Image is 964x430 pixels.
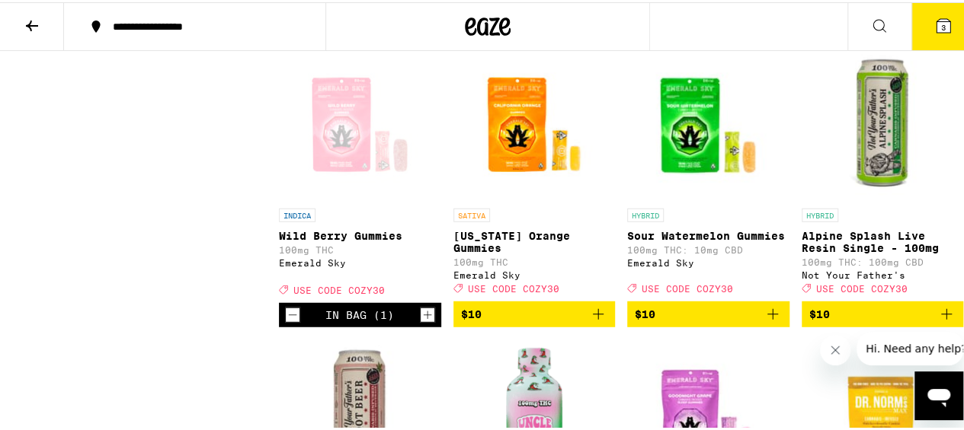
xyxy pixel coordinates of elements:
div: Emerald Sky [453,268,616,278]
p: 100mg THC: 100mg CBD [802,255,964,265]
p: INDICA [279,206,315,220]
button: Decrement [285,305,300,320]
p: Sour Watermelon Gummies [627,228,789,240]
iframe: Message from company [857,330,963,363]
div: In Bag (1) [325,307,394,319]
p: Wild Berry Gummies [279,228,441,240]
span: USE CODE COZY30 [816,282,908,291]
img: Emerald Sky - California Orange Gummies [458,46,610,199]
span: $10 [809,306,830,318]
span: Hi. Need any help? [9,11,110,23]
span: USE CODE COZY30 [468,282,559,291]
button: Add to bag [627,299,789,325]
span: 3 [941,21,946,30]
p: 100mg THC: 10mg CBD [627,243,789,253]
div: Not Your Father's [802,268,964,278]
button: Add to bag [802,299,964,325]
p: Alpine Splash Live Resin Single - 100mg [802,228,964,252]
button: Increment [420,305,435,320]
p: SATIVA [453,206,490,220]
p: HYBRID [627,206,664,220]
p: 100mg THC [453,255,616,265]
div: Emerald Sky [627,256,789,266]
iframe: Close message [820,333,850,363]
button: Add to bag [453,299,616,325]
img: Not Your Father's - Alpine Splash Live Resin Single - 100mg [806,46,959,199]
iframe: Button to launch messaging window [914,369,963,418]
span: $10 [635,306,655,318]
p: HYBRID [802,206,838,220]
a: Open page for Wild Berry Gummies from Emerald Sky [279,46,441,301]
a: Open page for Alpine Splash Live Resin Single - 100mg from Not Your Father's [802,46,964,299]
span: USE CODE COZY30 [642,282,733,291]
span: $10 [461,306,482,318]
a: Open page for California Orange Gummies from Emerald Sky [453,46,616,299]
img: Emerald Sky - Sour Watermelon Gummies [632,46,784,199]
p: 100mg THC [279,243,441,253]
span: USE CODE COZY30 [293,283,385,293]
p: [US_STATE] Orange Gummies [453,228,616,252]
a: Open page for Sour Watermelon Gummies from Emerald Sky [627,46,789,299]
div: Emerald Sky [279,256,441,266]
